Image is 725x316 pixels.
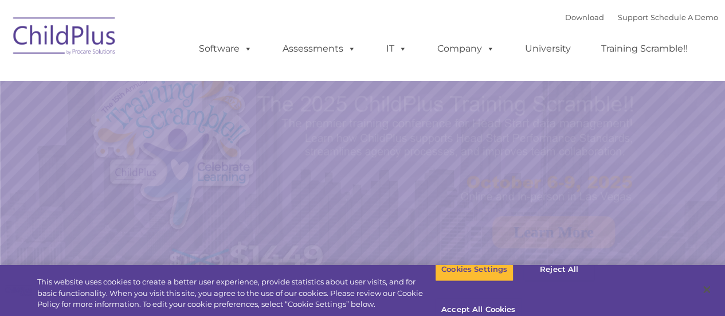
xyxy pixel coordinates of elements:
[375,37,418,60] a: IT
[590,37,699,60] a: Training Scramble!!
[565,13,604,22] a: Download
[650,13,718,22] a: Schedule A Demo
[492,216,615,248] a: Learn More
[618,13,648,22] a: Support
[187,37,264,60] a: Software
[7,9,122,67] img: ChildPlus by Procare Solutions
[514,37,582,60] a: University
[37,276,435,310] div: This website uses cookies to create a better user experience, provide statistics about user visit...
[435,258,514,282] button: Cookies Settings
[694,277,719,302] button: Close
[271,37,367,60] a: Assessments
[523,258,595,282] button: Reject All
[565,13,718,22] font: |
[426,37,506,60] a: Company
